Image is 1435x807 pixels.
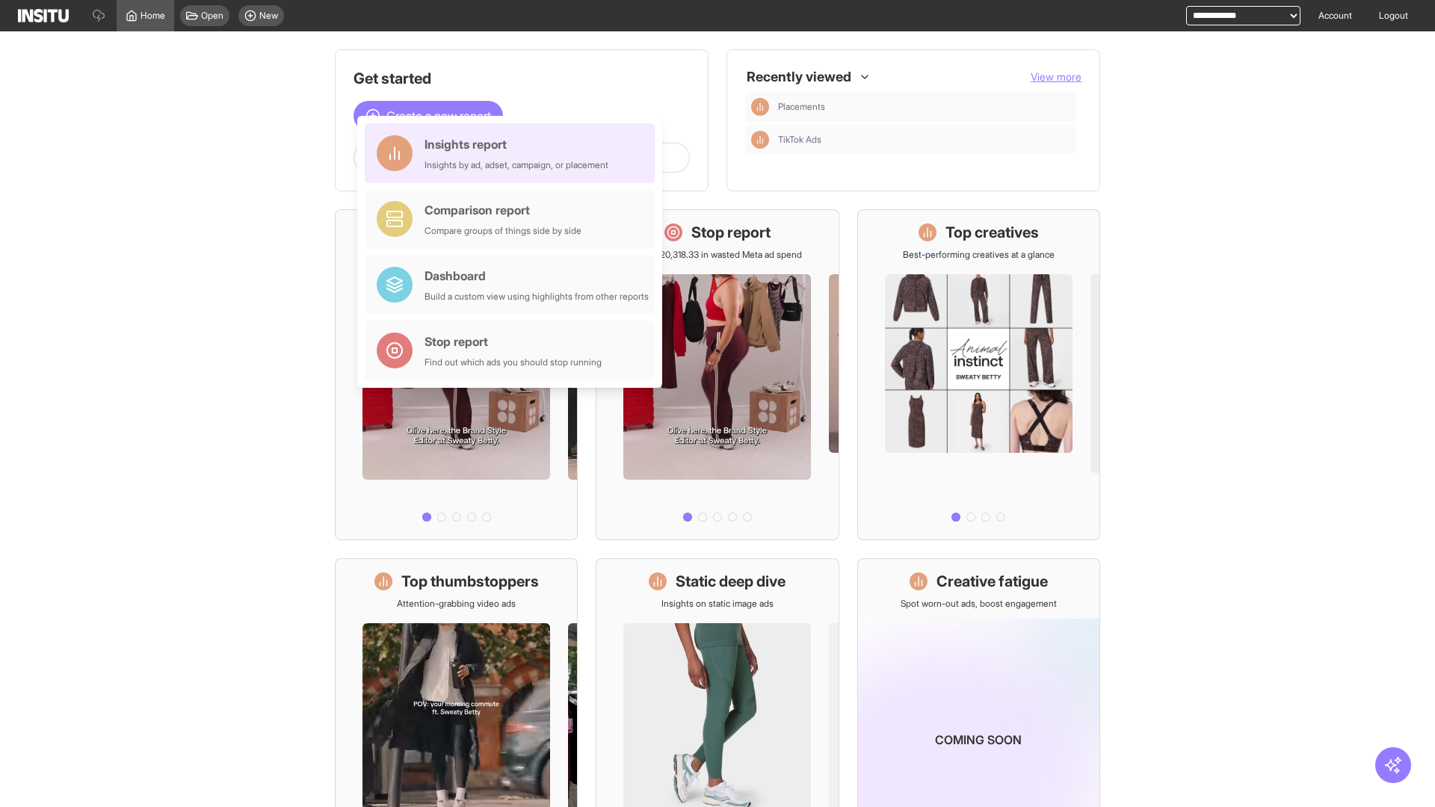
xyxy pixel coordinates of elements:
h1: Top creatives [945,222,1039,243]
span: TikTok Ads [778,134,821,146]
h1: Top thumbstoppers [401,571,539,592]
button: Create a new report [354,101,503,131]
div: Insights [751,131,769,149]
div: Dashboard [425,267,649,285]
span: Create a new report [386,107,491,125]
p: Insights on static image ads [661,598,774,610]
span: Home [141,10,165,22]
p: Best-performing creatives at a glance [903,249,1055,261]
button: View more [1031,69,1081,84]
span: Open [201,10,223,22]
p: Attention-grabbing video ads [397,598,516,610]
div: Insights report [425,135,608,153]
a: Stop reportSave £20,318.33 in wasted Meta ad spend [596,209,839,540]
div: Find out which ads you should stop running [425,356,602,368]
a: Top creativesBest-performing creatives at a glance [857,209,1100,540]
h1: Get started [354,68,690,89]
div: Comparison report [425,201,581,219]
div: Stop report [425,333,602,350]
h1: Stop report [691,222,771,243]
a: What's live nowSee all active ads instantly [335,209,578,540]
div: Insights [751,98,769,116]
span: TikTok Ads [778,134,1070,146]
span: New [259,10,278,22]
h1: Static deep dive [676,571,786,592]
img: Logo [18,9,69,22]
p: Save £20,318.33 in wasted Meta ad spend [633,249,802,261]
span: View more [1031,70,1081,83]
div: Insights by ad, adset, campaign, or placement [425,159,608,171]
span: Placements [778,101,825,113]
div: Build a custom view using highlights from other reports [425,291,649,303]
div: Compare groups of things side by side [425,225,581,237]
span: Placements [778,101,1070,113]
